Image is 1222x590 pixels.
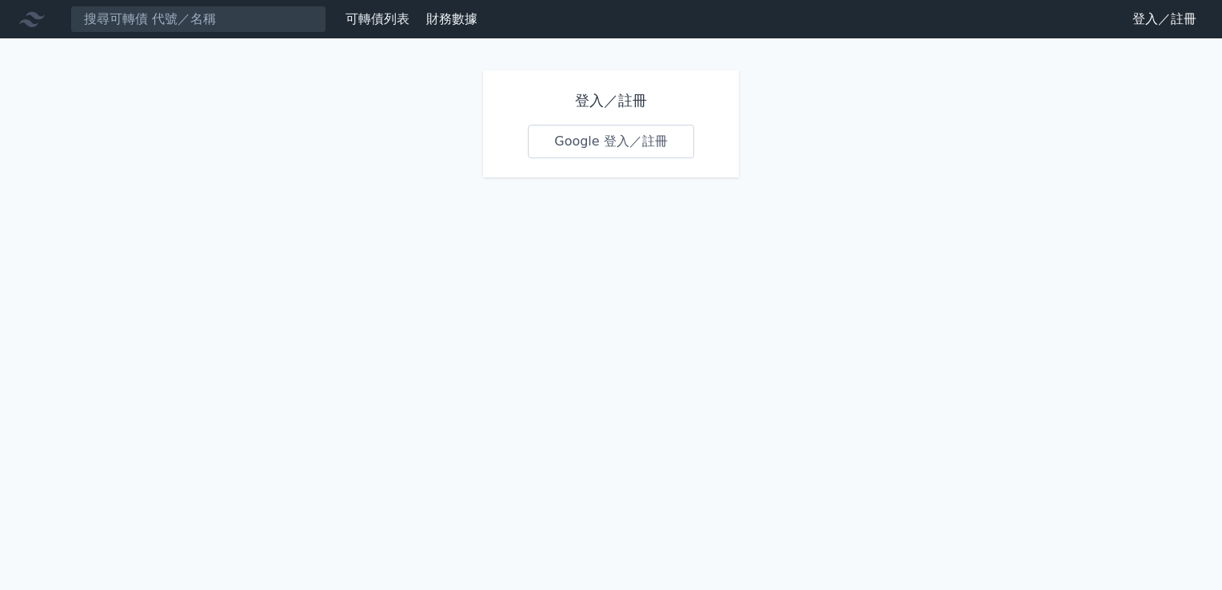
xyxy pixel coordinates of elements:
input: 搜尋可轉債 代號／名稱 [70,6,326,33]
a: Google 登入／註冊 [528,125,694,158]
h1: 登入／註冊 [528,90,694,112]
a: 可轉債列表 [345,11,409,26]
a: 登入／註冊 [1120,6,1209,32]
a: 財務數據 [426,11,477,26]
